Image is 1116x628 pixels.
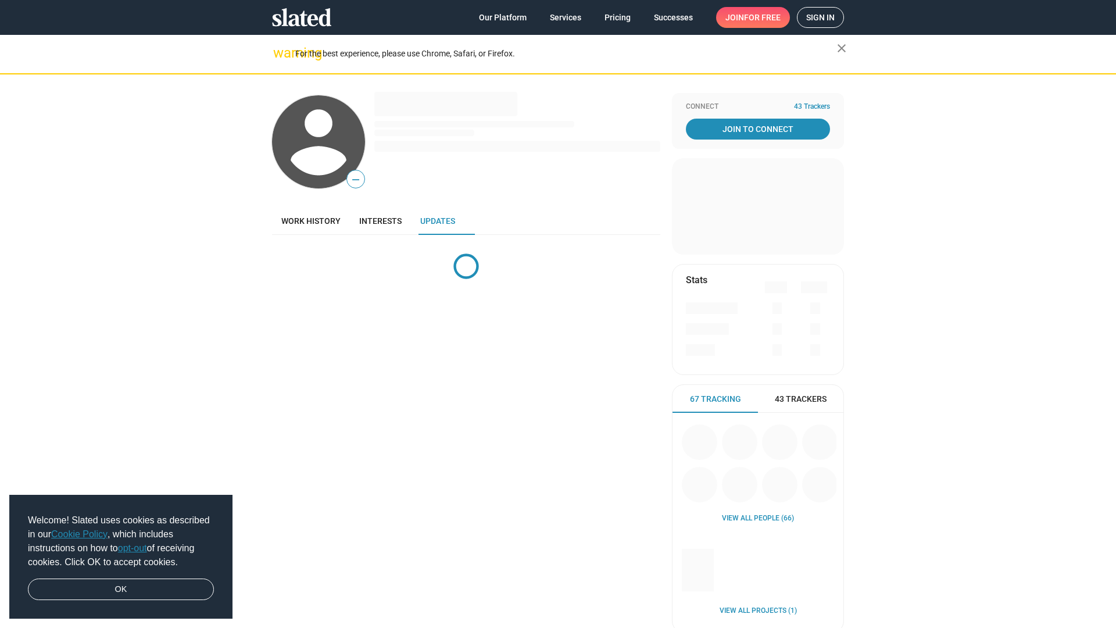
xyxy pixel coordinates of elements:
[835,41,849,55] mat-icon: close
[347,172,364,187] span: —
[744,7,781,28] span: for free
[688,119,828,140] span: Join To Connect
[775,394,827,405] span: 43 Trackers
[28,579,214,601] a: dismiss cookie message
[470,7,536,28] a: Our Platform
[725,7,781,28] span: Join
[411,207,464,235] a: Updates
[550,7,581,28] span: Services
[806,8,835,27] span: Sign in
[686,274,707,286] mat-card-title: Stats
[720,606,797,616] a: View all Projects (1)
[686,119,830,140] a: Join To Connect
[797,7,844,28] a: Sign in
[28,513,214,569] span: Welcome! Slated uses cookies as described in our , which includes instructions on how to of recei...
[645,7,702,28] a: Successes
[722,514,794,523] a: View all People (66)
[359,216,402,226] span: Interests
[541,7,591,28] a: Services
[51,529,108,539] a: Cookie Policy
[118,543,147,553] a: opt-out
[9,495,233,619] div: cookieconsent
[794,102,830,112] span: 43 Trackers
[273,46,287,60] mat-icon: warning
[281,216,341,226] span: Work history
[295,46,837,62] div: For the best experience, please use Chrome, Safari, or Firefox.
[350,207,411,235] a: Interests
[686,102,830,112] div: Connect
[690,394,741,405] span: 67 Tracking
[420,216,455,226] span: Updates
[654,7,693,28] span: Successes
[595,7,640,28] a: Pricing
[604,7,631,28] span: Pricing
[479,7,527,28] span: Our Platform
[716,7,790,28] a: Joinfor free
[272,207,350,235] a: Work history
